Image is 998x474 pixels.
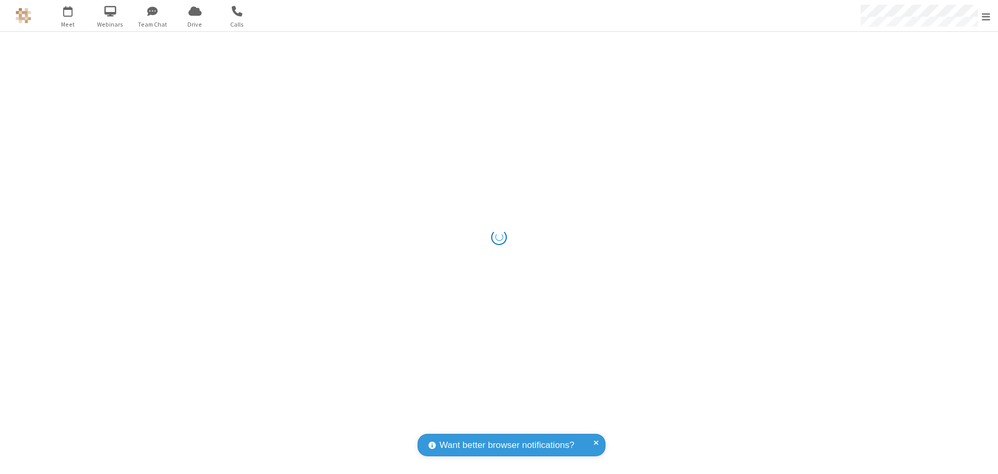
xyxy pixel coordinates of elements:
[439,439,574,452] span: Want better browser notifications?
[91,20,130,29] span: Webinars
[218,20,257,29] span: Calls
[175,20,215,29] span: Drive
[49,20,88,29] span: Meet
[133,20,172,29] span: Team Chat
[16,8,31,23] img: QA Selenium DO NOT DELETE OR CHANGE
